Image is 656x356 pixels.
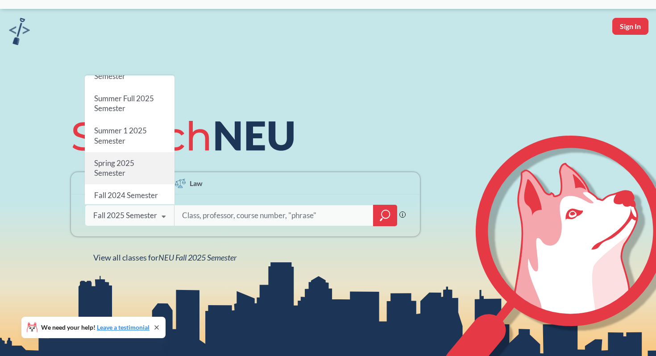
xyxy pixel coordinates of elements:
[94,191,158,200] span: Fall 2024 Semester
[93,253,237,262] span: View all classes for
[158,253,237,262] span: NEU Fall 2025 Semester
[612,18,648,35] button: Sign In
[94,158,134,178] span: Spring 2025 Semester
[9,18,30,45] img: sandbox logo
[41,324,149,331] span: We need your help!
[190,178,203,188] span: Law
[9,18,30,48] a: sandbox logo
[373,205,397,226] div: magnifying glass
[94,126,147,145] span: Summer 1 2025 Semester
[94,94,154,113] span: Summer Full 2025 Semester
[181,206,367,225] input: Class, professor, course number, "phrase"
[97,323,149,331] a: Leave a testimonial
[380,209,390,222] svg: magnifying glass
[93,211,157,220] div: Fall 2025 Semester
[94,62,147,81] span: Summer 2 2025 Semester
